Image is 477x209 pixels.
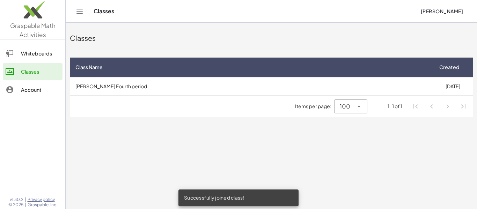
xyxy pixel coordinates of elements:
td: [PERSON_NAME] Fourth period [70,77,433,95]
span: © 2025 [8,202,23,208]
span: Graspable Math Activities [10,22,56,38]
span: Items per page: [295,103,334,110]
div: Account [21,85,60,94]
span: v1.30.2 [10,197,23,202]
span: [PERSON_NAME] [420,8,463,14]
span: 100 [340,102,350,111]
button: Toggle navigation [74,6,85,17]
a: Classes [3,63,63,80]
div: Whiteboards [21,49,60,58]
span: Graspable, Inc. [28,202,57,208]
span: | [25,202,26,208]
td: [DATE] [433,77,473,95]
div: Successfully joined class! [178,189,299,206]
span: Class Name [75,64,103,71]
a: Account [3,81,63,98]
nav: Pagination Navigation [408,98,471,114]
div: Classes [70,33,473,43]
a: Privacy policy [28,197,57,202]
button: [PERSON_NAME] [415,5,469,17]
span: Created [439,64,459,71]
div: 1-1 of 1 [388,103,402,110]
a: Whiteboards [3,45,63,62]
div: Classes [21,67,60,76]
span: | [25,197,26,202]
